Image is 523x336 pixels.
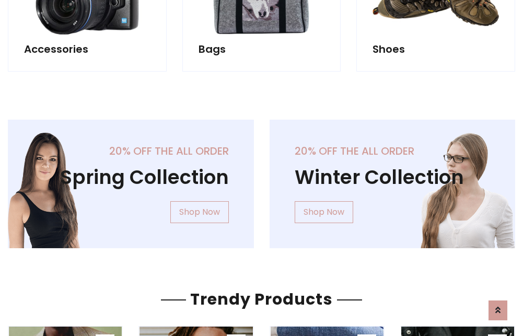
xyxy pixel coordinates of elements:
h5: 20% off the all order [295,145,491,157]
h5: Accessories [24,43,150,55]
h1: Spring Collection [33,166,229,189]
a: Shop Now [295,201,353,223]
h5: Bags [199,43,325,55]
span: Trendy Products [186,288,337,310]
h5: 20% off the all order [33,145,229,157]
h5: Shoes [373,43,499,55]
a: Shop Now [170,201,229,223]
h1: Winter Collection [295,166,491,189]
